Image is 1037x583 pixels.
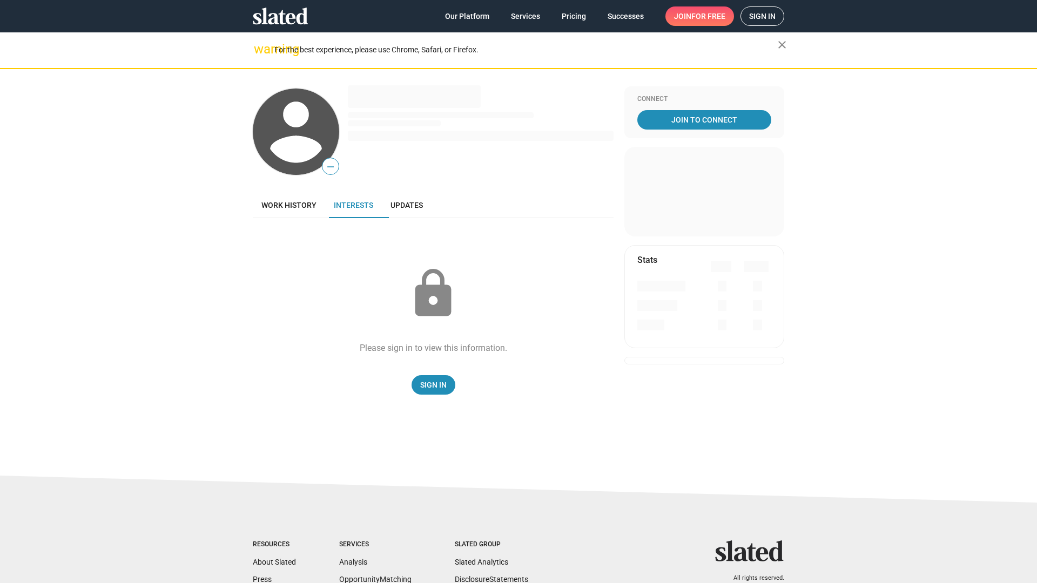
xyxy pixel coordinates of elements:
[406,267,460,321] mat-icon: lock
[325,192,382,218] a: Interests
[334,201,373,209] span: Interests
[502,6,549,26] a: Services
[382,192,432,218] a: Updates
[511,6,540,26] span: Services
[639,110,769,130] span: Join To Connect
[412,375,455,395] a: Sign In
[776,38,789,51] mat-icon: close
[455,540,528,549] div: Slated Group
[360,342,507,354] div: Please sign in to view this information.
[637,110,771,130] a: Join To Connect
[562,6,586,26] span: Pricing
[253,192,325,218] a: Work history
[637,95,771,104] div: Connect
[637,254,657,266] mat-card-title: Stats
[665,6,734,26] a: Joinfor free
[261,201,317,209] span: Work history
[455,558,508,566] a: Slated Analytics
[339,540,412,549] div: Services
[339,558,367,566] a: Analysis
[253,540,296,549] div: Resources
[436,6,498,26] a: Our Platform
[253,558,296,566] a: About Slated
[420,375,447,395] span: Sign In
[749,7,776,25] span: Sign in
[553,6,595,26] a: Pricing
[599,6,652,26] a: Successes
[608,6,644,26] span: Successes
[254,43,267,56] mat-icon: warning
[322,160,339,174] span: —
[445,6,489,26] span: Our Platform
[691,6,725,26] span: for free
[674,6,725,26] span: Join
[390,201,423,209] span: Updates
[274,43,778,57] div: For the best experience, please use Chrome, Safari, or Firefox.
[740,6,784,26] a: Sign in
